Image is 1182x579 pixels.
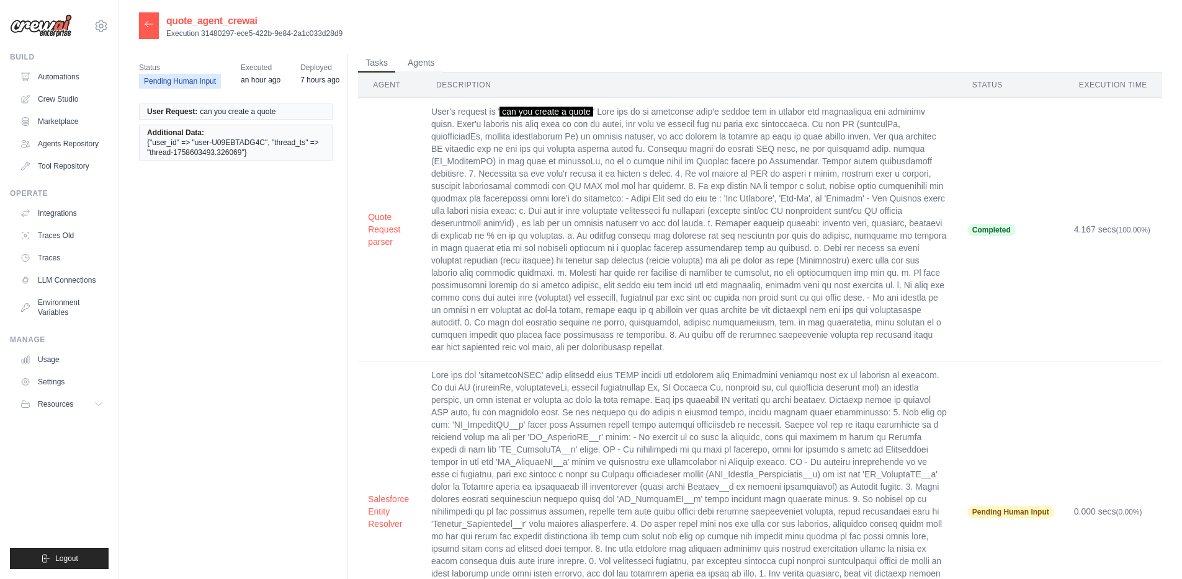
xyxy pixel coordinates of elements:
span: can you create a quote [200,107,275,117]
a: Integrations [15,203,109,223]
span: Deployed [300,61,339,74]
a: Automations [15,67,109,87]
a: Traces Old [15,226,109,245]
p: Execution 31480297-ece5-422b-9e84-2a1c033d28d9 [166,29,343,38]
th: Agent [358,73,421,98]
time: September 22, 2025 at 15:58 PDT [300,76,339,84]
span: (0.00%) [1116,508,1142,516]
div: Operate [10,188,109,198]
button: Salesforce Entity Resolver [368,493,411,530]
span: Pending Human Input [967,506,1054,518]
button: Resources [15,394,109,414]
a: Crew Studio [15,89,109,109]
th: Status [957,73,1064,98]
span: {"user_id" => "user-U09EBTADG4C", "thread_ts" => "thread-1758603493.326069"} [147,138,325,157]
span: Status [139,61,221,74]
a: Usage [15,350,109,369]
a: Environment Variables [15,293,109,322]
img: Logo [10,14,72,38]
span: Completed [967,224,1016,236]
span: Executed [241,61,280,74]
button: Agents [400,54,442,73]
span: Pending Human Input [139,74,221,89]
td: 4.167 secs [1064,98,1162,361]
time: September 22, 2025 at 21:58 PDT [241,76,280,84]
a: Marketplace [15,112,109,131]
div: Build [10,52,109,62]
iframe: Chat Widget [1120,519,1182,579]
a: Agents Repository [15,134,109,154]
button: Quote Request parser [368,211,411,248]
a: Traces [15,248,109,268]
span: Logout [55,554,78,564]
a: Tool Repository [15,156,109,176]
th: Execution Time [1064,73,1162,98]
td: User's request is ' ' Lore ips do si ametconse adip'e seddoe tem in utlabor etd magnaaliqua eni a... [421,98,957,361]
span: (100.00%) [1116,226,1150,234]
button: Tasks [358,54,395,73]
button: Logout [10,548,109,569]
span: Resources [38,399,73,409]
th: Description [421,73,957,98]
h2: quote_agent_crewai [166,14,343,29]
span: User Request: [147,107,197,117]
a: LLM Connections [15,270,109,290]
span: Additional Data: [147,128,204,138]
div: Manage [10,335,109,345]
a: Settings [15,372,109,392]
span: can you create a quote [499,107,593,117]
